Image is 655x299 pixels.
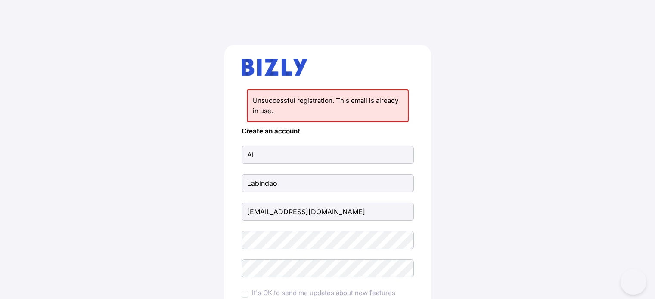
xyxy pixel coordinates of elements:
label: It's OK to send me updates about new features [252,288,395,298]
iframe: Toggle Customer Support [621,269,646,295]
input: Email [242,203,414,221]
img: bizly_logo.svg [242,59,308,76]
h4: Create an account [242,127,414,136]
input: Last Name [242,174,414,192]
li: Unsuccessful registration. This email is already in use. [247,89,409,122]
input: First Name [242,146,414,164]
